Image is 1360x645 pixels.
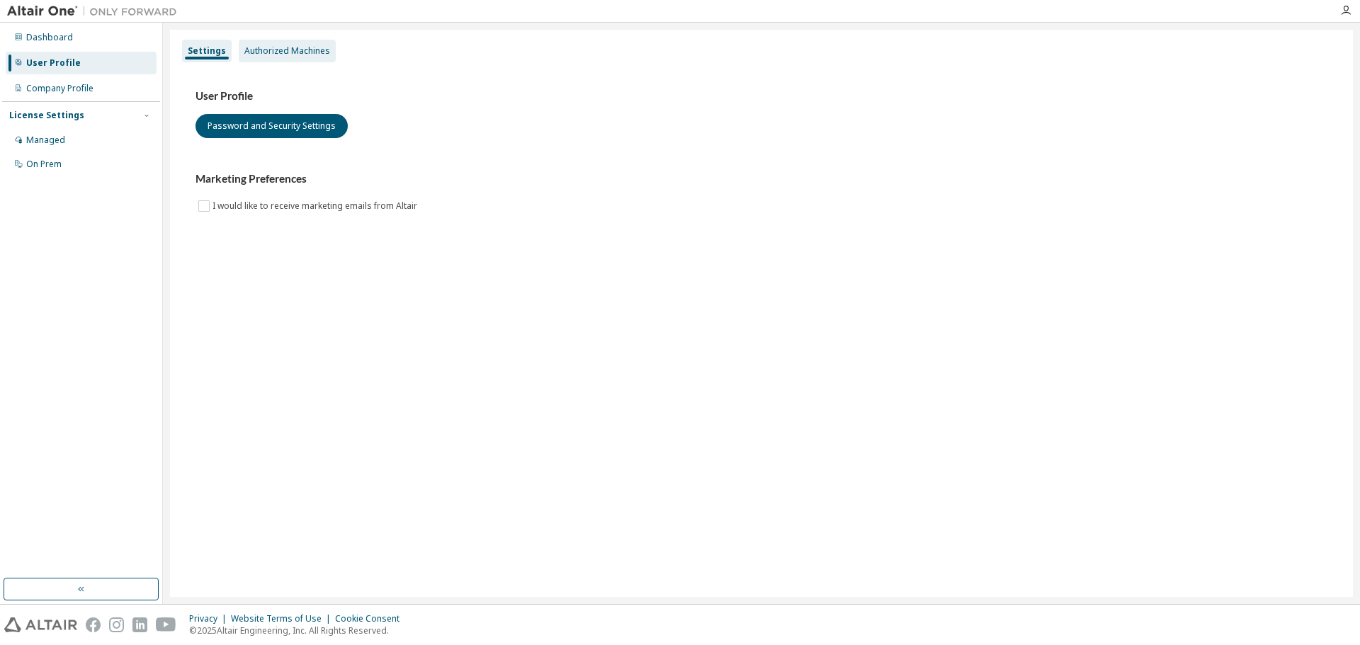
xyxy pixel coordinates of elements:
div: License Settings [9,110,84,121]
img: facebook.svg [86,617,101,632]
h3: User Profile [195,89,1327,103]
div: User Profile [26,57,81,69]
p: © 2025 Altair Engineering, Inc. All Rights Reserved. [189,624,408,637]
div: Company Profile [26,83,93,94]
label: I would like to receive marketing emails from Altair [212,198,420,215]
div: Authorized Machines [244,45,330,57]
button: Password and Security Settings [195,114,348,138]
div: Privacy [189,613,231,624]
div: Website Terms of Use [231,613,335,624]
img: instagram.svg [109,617,124,632]
div: Dashboard [26,32,73,43]
img: Altair One [7,4,184,18]
h3: Marketing Preferences [195,172,1327,186]
div: Cookie Consent [335,613,408,624]
div: On Prem [26,159,62,170]
div: Settings [188,45,226,57]
div: Managed [26,135,65,146]
img: youtube.svg [156,617,176,632]
img: altair_logo.svg [4,617,77,632]
img: linkedin.svg [132,617,147,632]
